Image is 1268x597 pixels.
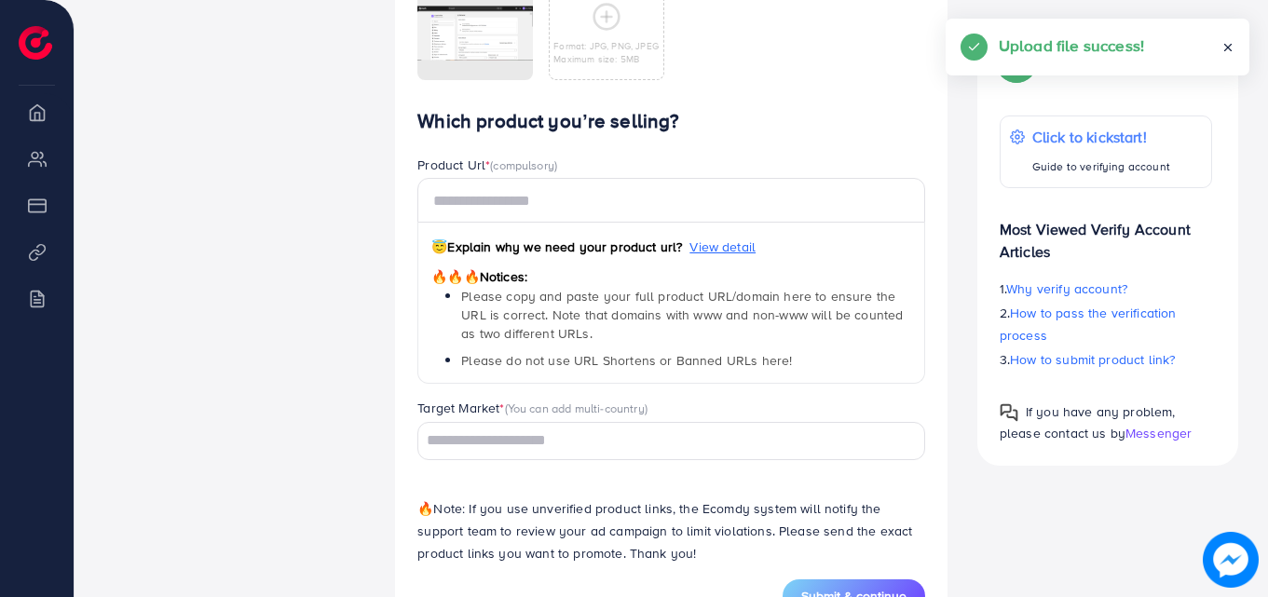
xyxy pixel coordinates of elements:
label: Product Url [417,156,557,174]
p: Format: JPG, PNG, JPEG [553,39,659,52]
span: 🔥 [417,499,433,518]
h4: Which product you’re selling? [417,110,925,133]
span: How to pass the verification process [1000,304,1177,345]
p: Most Viewed Verify Account Articles [1000,203,1212,263]
span: Messenger [1125,424,1192,442]
span: (You can add multi-country) [505,400,648,416]
img: img uploaded [417,6,533,61]
p: 1. [1000,278,1212,300]
h5: Upload file success! [999,34,1144,58]
img: image [1203,532,1259,588]
span: 🔥🔥🔥 [431,267,479,286]
span: View detail [689,237,756,256]
p: 3. [1000,348,1212,371]
span: Please copy and paste your full product URL/domain here to ensure the URL is correct. Note that d... [461,287,903,344]
input: Search for option [420,427,901,455]
span: (compulsory) [490,156,557,173]
span: Please do not use URL Shortens or Banned URLs here! [461,351,792,370]
div: Search for option [417,422,925,460]
span: Explain why we need your product url? [431,237,682,256]
p: Guide to verifying account [1032,156,1170,178]
label: Target Market [417,399,648,417]
span: How to submit product link? [1010,350,1175,369]
p: Click to kickstart! [1032,126,1170,148]
span: Why verify account? [1006,279,1127,298]
img: Popup guide [1000,403,1018,422]
span: If you have any problem, please contact us by [1000,402,1176,442]
p: Maximum size: 5MB [553,52,659,65]
p: Note: If you use unverified product links, the Ecomdy system will notify the support team to revi... [417,497,925,564]
img: logo [19,26,52,60]
p: 2. [1000,302,1212,346]
span: 😇 [431,237,447,256]
span: Notices: [431,267,527,286]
